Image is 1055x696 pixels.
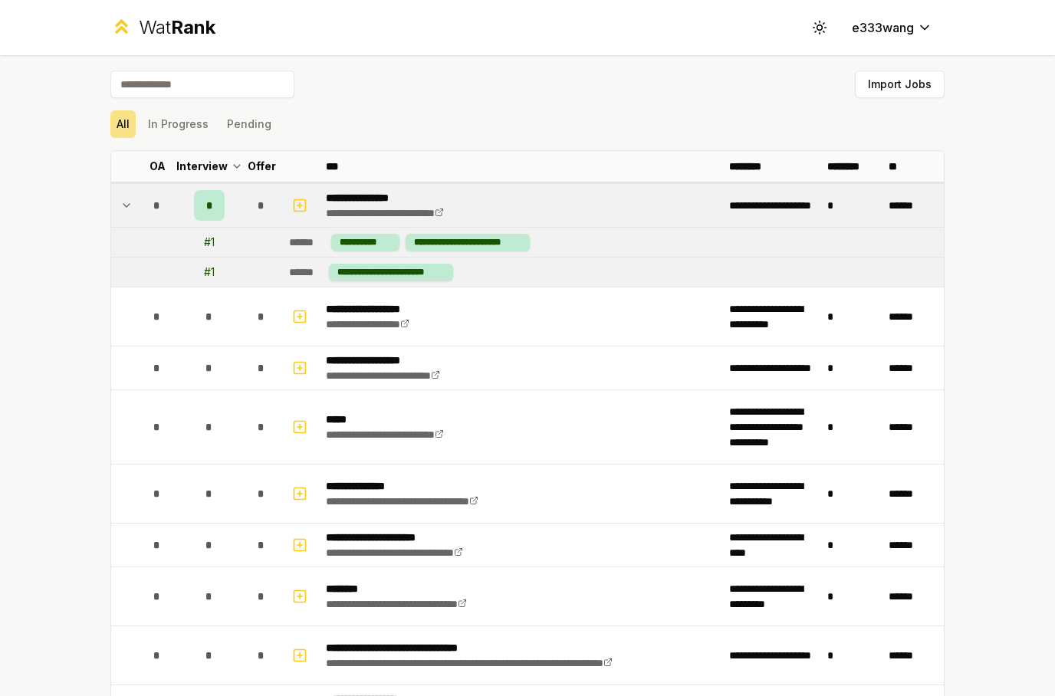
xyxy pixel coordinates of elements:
button: Pending [221,110,278,138]
button: In Progress [142,110,215,138]
button: Import Jobs [855,71,945,98]
button: e333wang [840,14,945,41]
span: e333wang [852,18,914,37]
p: Offer [248,159,276,174]
p: OA [150,159,166,174]
span: Rank [171,16,215,38]
p: Interview [176,159,228,174]
div: # 1 [204,264,215,280]
button: All [110,110,136,138]
div: # 1 [204,235,215,250]
a: WatRank [110,15,215,40]
div: Wat [139,15,215,40]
